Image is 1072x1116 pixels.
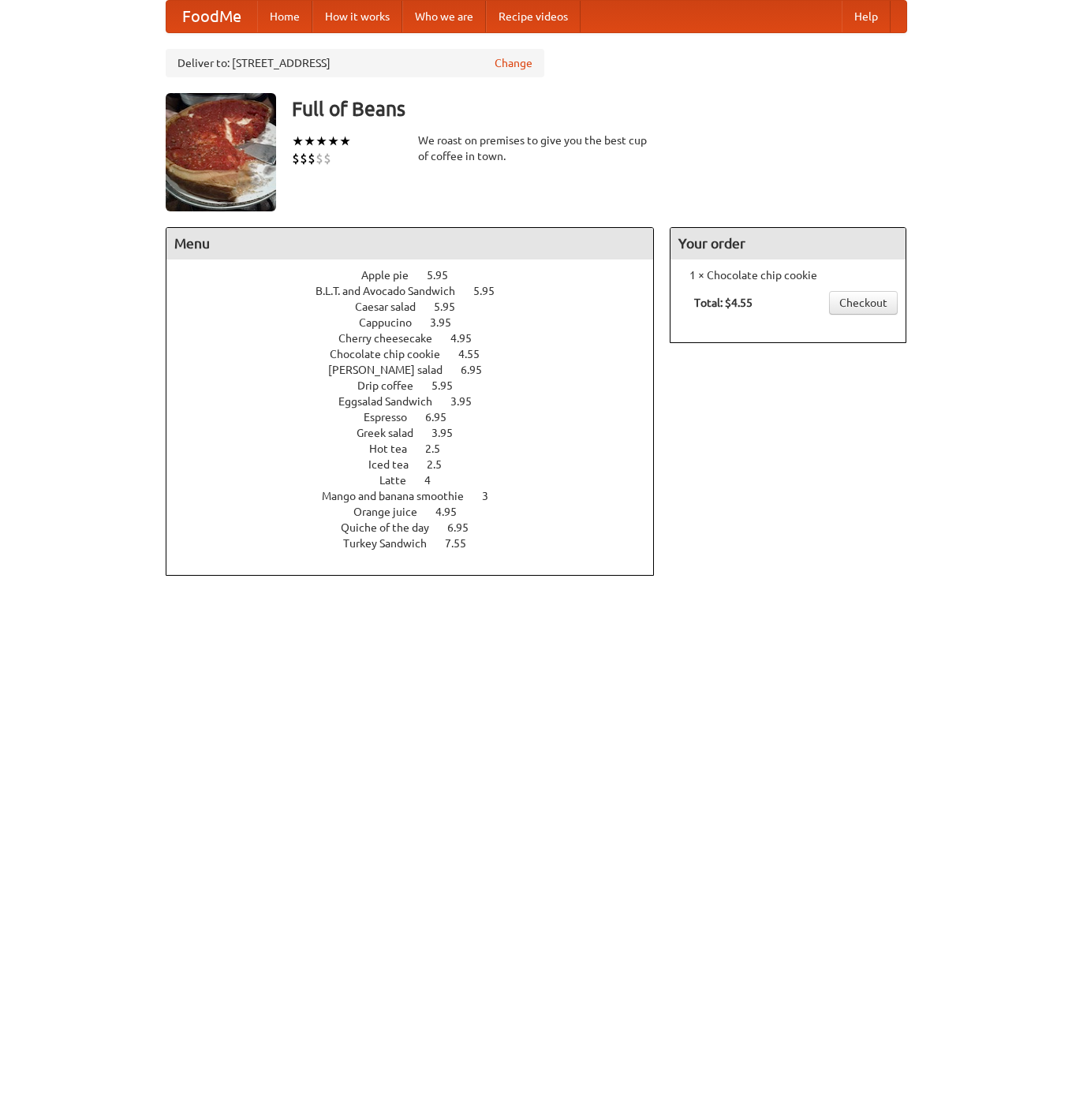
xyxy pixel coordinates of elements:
[424,474,446,487] span: 4
[292,150,300,167] li: $
[450,332,487,345] span: 4.95
[338,332,448,345] span: Cherry cheesecake
[361,269,424,282] span: Apple pie
[322,490,480,502] span: Mango and banana smoothie
[425,411,462,424] span: 6.95
[312,1,402,32] a: How it works
[166,93,276,211] img: angular.jpg
[166,1,257,32] a: FoodMe
[316,150,323,167] li: $
[353,506,433,518] span: Orange juice
[368,458,471,471] a: Iced tea 2.5
[257,1,312,32] a: Home
[316,285,524,297] a: B.L.T. and Avocado Sandwich 5.95
[316,285,471,297] span: B.L.T. and Avocado Sandwich
[328,364,511,376] a: [PERSON_NAME] salad 6.95
[357,427,429,439] span: Greek salad
[328,364,458,376] span: [PERSON_NAME] salad
[341,521,498,534] a: Quiche of the day 6.95
[434,300,471,313] span: 5.95
[450,395,487,408] span: 3.95
[338,395,501,408] a: Eggsalad Sandwich 3.95
[355,300,484,313] a: Caesar salad 5.95
[359,316,480,329] a: Cappucino 3.95
[330,348,456,360] span: Chocolate chip cookie
[486,1,581,32] a: Recipe videos
[461,364,498,376] span: 6.95
[327,133,339,150] li: ★
[330,348,509,360] a: Chocolate chip cookie 4.55
[842,1,891,32] a: Help
[379,474,460,487] a: Latte 4
[339,133,351,150] li: ★
[364,411,423,424] span: Espresso
[357,427,482,439] a: Greek salad 3.95
[447,521,484,534] span: 6.95
[670,228,906,259] h4: Your order
[368,458,424,471] span: Iced tea
[379,474,422,487] span: Latte
[369,442,469,455] a: Hot tea 2.5
[418,133,655,164] div: We roast on premises to give you the best cup of coffee in town.
[308,150,316,167] li: $
[166,228,654,259] h4: Menu
[353,506,486,518] a: Orange juice 4.95
[369,442,423,455] span: Hot tea
[338,395,448,408] span: Eggsalad Sandwich
[445,537,482,550] span: 7.55
[431,427,469,439] span: 3.95
[343,537,495,550] a: Turkey Sandwich 7.55
[300,150,308,167] li: $
[427,269,464,282] span: 5.95
[166,49,544,77] div: Deliver to: [STREET_ADDRESS]
[431,379,469,392] span: 5.95
[427,458,458,471] span: 2.5
[473,285,510,297] span: 5.95
[495,55,532,71] a: Change
[316,133,327,150] li: ★
[829,291,898,315] a: Checkout
[364,411,476,424] a: Espresso 6.95
[292,93,907,125] h3: Full of Beans
[430,316,467,329] span: 3.95
[322,490,517,502] a: Mango and banana smoothie 3
[482,490,504,502] span: 3
[323,150,331,167] li: $
[678,267,898,283] li: 1 × Chocolate chip cookie
[304,133,316,150] li: ★
[355,300,431,313] span: Caesar salad
[458,348,495,360] span: 4.55
[694,297,753,309] b: Total: $4.55
[425,442,456,455] span: 2.5
[359,316,428,329] span: Cappucino
[357,379,429,392] span: Drip coffee
[341,521,445,534] span: Quiche of the day
[402,1,486,32] a: Who we are
[343,537,443,550] span: Turkey Sandwich
[357,379,482,392] a: Drip coffee 5.95
[338,332,501,345] a: Cherry cheesecake 4.95
[292,133,304,150] li: ★
[435,506,473,518] span: 4.95
[361,269,477,282] a: Apple pie 5.95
